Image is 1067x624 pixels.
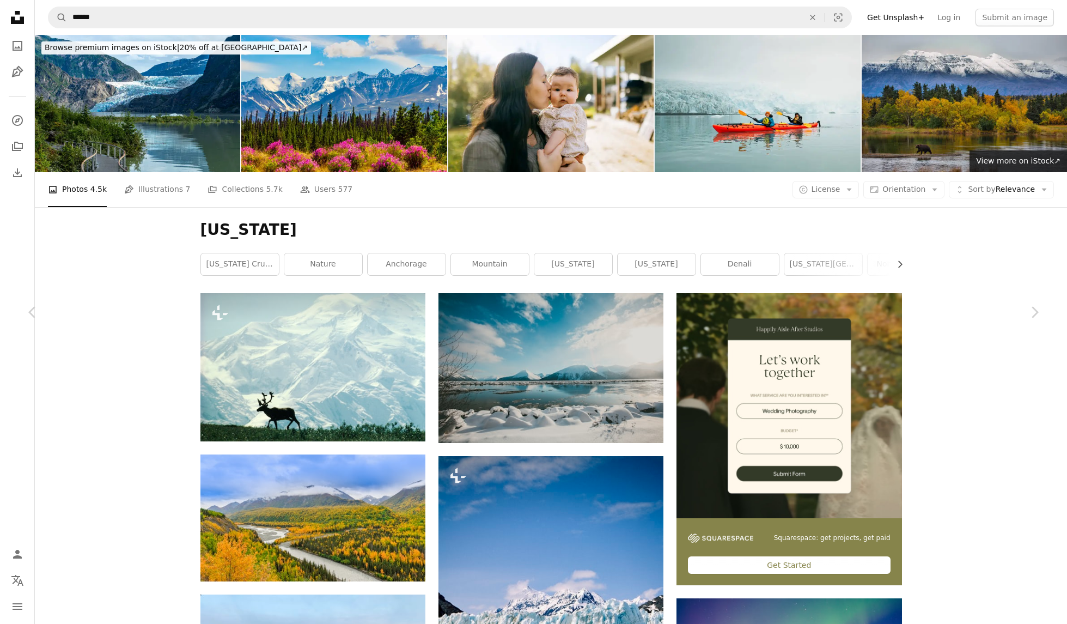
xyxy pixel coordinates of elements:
a: [US_STATE] [534,253,612,275]
span: Relevance [968,184,1035,195]
button: Search Unsplash [48,7,67,28]
button: Visual search [825,7,851,28]
img: snow covered mountain reflections at daytime [438,293,663,443]
a: Log in / Sign up [7,543,28,565]
img: file-1747939142011-51e5cc87e3c9 [688,534,753,543]
button: Sort byRelevance [949,181,1054,198]
h1: [US_STATE] [200,220,902,240]
form: Find visuals sitewide [48,7,852,28]
a: Explore [7,110,28,131]
img: river beside forest under bright sky [200,455,425,581]
img: Scenic View Of Flowering Plants And Mountains Against Sky [241,35,447,172]
a: Collections 5.7k [208,172,282,207]
img: Fall River Bear [862,35,1067,172]
a: Download History [7,162,28,184]
a: denali [701,253,779,275]
button: scroll list to the right [890,253,902,275]
span: Orientation [882,185,925,193]
span: License [812,185,840,193]
a: nature [284,253,362,275]
a: anchorage [368,253,446,275]
button: Menu [7,596,28,617]
a: Browse premium images on iStock|20% off at [GEOGRAPHIC_DATA]↗ [35,35,318,61]
span: 5.7k [266,183,282,195]
a: Users 577 [300,172,352,207]
a: [US_STATE] [618,253,696,275]
a: [US_STATE][GEOGRAPHIC_DATA] [784,253,862,275]
a: View more on iStock↗ [970,150,1067,172]
a: Get Unsplash+ [861,9,931,26]
a: Log in [931,9,967,26]
img: Mendenhall Lake view, Juneau, Alaska [35,35,240,172]
button: Orientation [863,181,944,198]
a: Next [1002,260,1067,365]
a: Collections [7,136,28,157]
img: Other common names: reindeer (in Europe). Both male and female have antlers. They are migratory a... [200,293,425,442]
button: Clear [801,7,825,28]
a: northern lights [868,253,946,275]
span: Squarespace: get projects, get paid [774,534,891,543]
img: Mother Embracing Her Cute Baby at Alaskan Home [448,35,654,172]
a: snow covered mountain reflections at daytime [438,363,663,373]
a: Illustrations [7,61,28,83]
a: Illustrations 7 [124,172,190,207]
img: Mother and son Kayaking to a glacier in Alaska [655,35,860,172]
span: 20% off at [GEOGRAPHIC_DATA] ↗ [45,43,308,52]
span: 577 [338,183,353,195]
span: Sort by [968,185,995,193]
a: Photos [7,35,28,57]
span: View more on iStock ↗ [976,156,1060,165]
a: mountain [451,253,529,275]
img: file-1747939393036-2c53a76c450aimage [676,293,901,518]
span: Browse premium images on iStock | [45,43,179,52]
a: Squarespace: get projects, get paidGet Started [676,293,901,585]
a: [US_STATE] cruise [201,253,279,275]
span: 7 [186,183,191,195]
button: Language [7,570,28,591]
button: License [792,181,859,198]
div: Get Started [688,556,890,574]
a: Other common names: reindeer (in Europe). Both male and female have antlers. They are migratory a... [200,362,425,372]
button: Submit an image [975,9,1054,26]
a: river beside forest under bright sky [200,513,425,523]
